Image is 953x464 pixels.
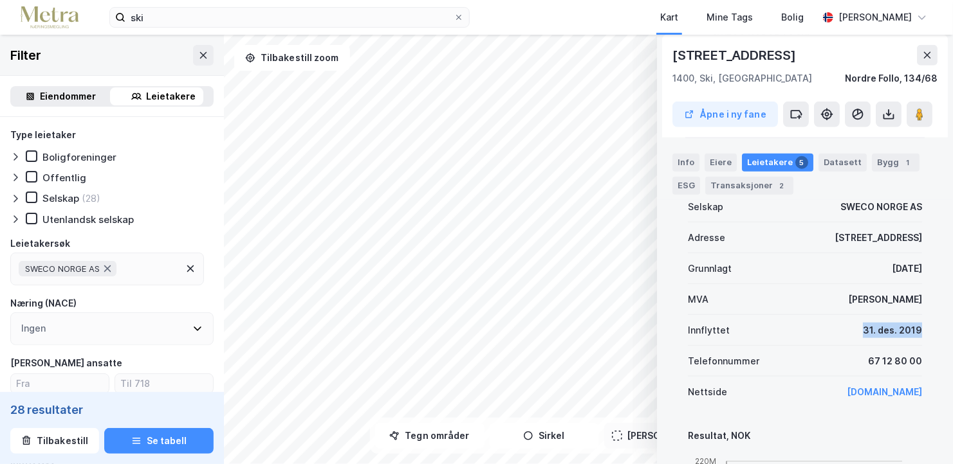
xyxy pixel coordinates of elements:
div: Leietakere [147,89,196,104]
div: [PERSON_NAME] [838,10,912,25]
div: 28 resultater [10,402,214,418]
div: Transaksjoner [705,176,793,194]
div: Eiere [705,153,737,171]
div: [PERSON_NAME] ansatte [10,355,122,371]
div: Bygg [872,153,920,171]
div: MVA [688,292,708,307]
button: Tilbakestill zoom [234,45,350,71]
div: [DATE] [892,261,922,276]
button: Tilbakestill [10,428,99,454]
div: Offentlig [42,172,86,184]
div: Leietakersøk [10,236,70,251]
input: Fra [11,374,109,393]
div: Eiendommer [41,89,97,104]
div: Datasett [819,153,867,171]
div: Selskap [42,192,79,204]
div: Boligforeninger [42,151,116,163]
div: Bolig [781,10,804,25]
div: 5 [795,156,808,168]
div: Resultat, NOK [688,428,922,443]
img: metra-logo.256734c3b2bbffee19d4.png [21,6,79,29]
div: [PERSON_NAME] [848,292,922,307]
div: Mine Tags [707,10,753,25]
div: Nettside [688,384,727,400]
div: 67 12 80 00 [868,353,922,369]
div: [STREET_ADDRESS] [672,45,799,66]
div: Kart [660,10,678,25]
div: 1400, Ski, [GEOGRAPHIC_DATA] [672,71,812,86]
button: Tegn områder [375,423,485,449]
iframe: Chat Widget [889,402,953,464]
div: SWECO NORGE AS [840,199,922,215]
div: 31. des. 2019 [863,323,922,338]
input: Til 718 [115,374,213,393]
div: Næring (NACE) [10,296,77,311]
div: 2 [775,179,788,192]
div: Filter [10,45,41,66]
div: Innflyttet [688,323,730,338]
button: Sirkel [490,423,599,449]
div: Selskap [688,199,723,215]
div: Nordre Follo, 134/68 [845,71,938,86]
button: Se tabell [104,428,214,454]
div: [PERSON_NAME] til kartutsnitt [627,428,764,443]
div: Grunnlagt [688,261,732,276]
div: (28) [82,192,100,204]
span: SWECO NORGE AS [25,263,100,274]
div: Adresse [688,230,725,245]
input: Søk på adresse, matrikkel, gårdeiere, leietakere eller personer [125,8,454,27]
button: Åpne i ny fane [672,102,778,127]
a: [DOMAIN_NAME] [847,386,922,397]
div: Utenlandsk selskap [42,213,134,226]
div: Kontrollprogram for chat [889,402,953,464]
div: ESG [672,176,700,194]
div: Ingen [21,321,46,336]
div: Type leietaker [10,127,76,143]
div: Leietakere [742,153,813,171]
div: Info [672,153,699,171]
div: Telefonnummer [688,353,759,369]
div: 1 [902,156,914,168]
div: [STREET_ADDRESS] [835,230,922,245]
